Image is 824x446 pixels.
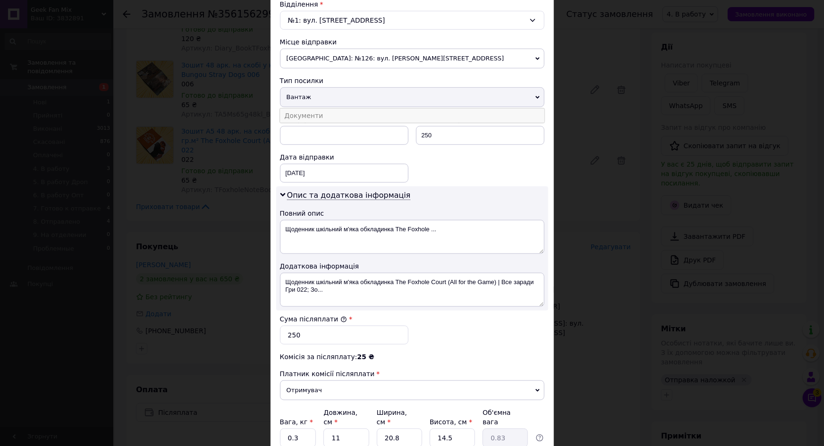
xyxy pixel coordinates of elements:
[280,11,544,30] div: №1: вул. [STREET_ADDRESS]
[280,273,544,307] textarea: Щоденник шкільний м'яка обкладинка The Foxhole Court (All for the Game) | Все заради Гри 022; Зо...
[377,409,407,426] label: Ширина, см
[430,418,472,426] label: Висота, см
[280,220,544,254] textarea: Щоденник шкільний м'яка обкладинка The Foxhole ...
[280,38,337,46] span: Місце відправки
[280,49,544,68] span: [GEOGRAPHIC_DATA]: №126: вул. [PERSON_NAME][STREET_ADDRESS]
[483,408,528,427] div: Об'ємна вага
[280,152,408,162] div: Дата відправки
[357,353,374,361] span: 25 ₴
[280,370,375,378] span: Платник комісії післяплати
[280,87,544,107] span: Вантаж
[280,315,347,323] label: Сума післяплати
[280,380,544,400] span: Отримувач
[287,191,411,200] span: Опис та додаткова інформація
[280,261,544,271] div: Додаткова інформація
[280,77,323,84] span: Тип посилки
[323,409,357,426] label: Довжина, см
[280,109,544,123] li: Документи
[280,352,544,362] div: Комісія за післяплату:
[280,418,313,426] label: Вага, кг
[280,209,544,218] div: Повний опис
